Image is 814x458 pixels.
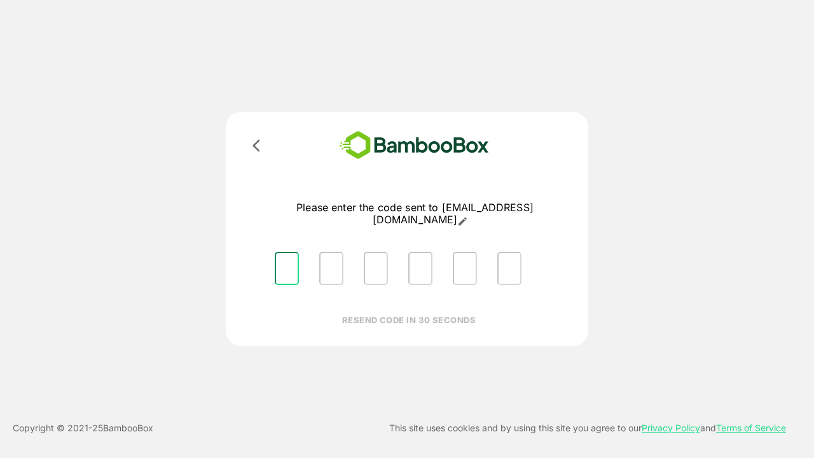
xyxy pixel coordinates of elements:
input: Please enter OTP character 6 [497,252,521,285]
a: Privacy Policy [642,422,700,433]
img: bamboobox [321,127,507,163]
input: Please enter OTP character 3 [364,252,388,285]
input: Please enter OTP character 4 [408,252,432,285]
input: Please enter OTP character 2 [319,252,343,285]
input: Please enter OTP character 5 [453,252,477,285]
a: Terms of Service [716,422,786,433]
p: Copyright © 2021- 25 BambooBox [13,420,153,436]
input: Please enter OTP character 1 [275,252,299,285]
p: Please enter the code sent to [EMAIL_ADDRESS][DOMAIN_NAME] [265,202,565,226]
p: This site uses cookies and by using this site you agree to our and [389,420,786,436]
